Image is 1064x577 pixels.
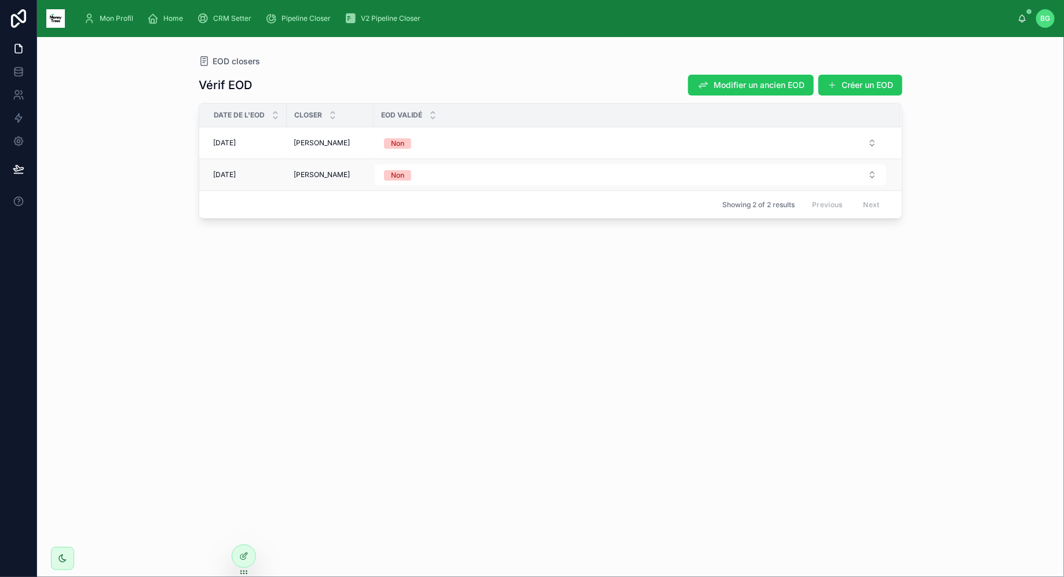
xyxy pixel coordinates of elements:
[262,8,339,29] a: Pipeline Closer
[213,14,251,23] span: CRM Setter
[294,170,367,179] a: [PERSON_NAME]
[688,75,814,95] button: Modifier un ancien EOD
[374,164,887,186] a: Select Button
[714,79,805,91] span: Modifier un ancien EOD
[193,8,259,29] a: CRM Setter
[281,14,331,23] span: Pipeline Closer
[100,14,133,23] span: Mon Profil
[341,8,429,29] a: V2 Pipeline Closer
[294,170,350,179] span: [PERSON_NAME]
[213,56,260,67] span: EOD closers
[163,14,183,23] span: Home
[74,6,1018,31] div: scrollable content
[294,138,350,148] span: [PERSON_NAME]
[391,138,404,149] div: Non
[213,170,280,179] a: [DATE]
[199,77,252,93] h1: Vérif EOD
[214,111,265,120] span: Date de l'EOD
[361,14,421,23] span: V2 Pipeline Closer
[294,138,367,148] a: [PERSON_NAME]
[1041,14,1051,23] span: BG
[213,138,236,148] span: [DATE]
[818,75,902,95] button: Créer un EOD
[375,133,886,153] button: Select Button
[375,164,886,185] button: Select Button
[213,170,236,179] span: [DATE]
[80,8,141,29] a: Mon Profil
[374,132,887,154] a: Select Button
[213,138,280,148] a: [DATE]
[391,170,404,181] div: Non
[381,111,422,120] span: EOD validé
[144,8,191,29] a: Home
[199,56,260,67] a: EOD closers
[722,200,795,210] span: Showing 2 of 2 results
[294,111,322,120] span: Closer
[46,9,65,28] img: App logo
